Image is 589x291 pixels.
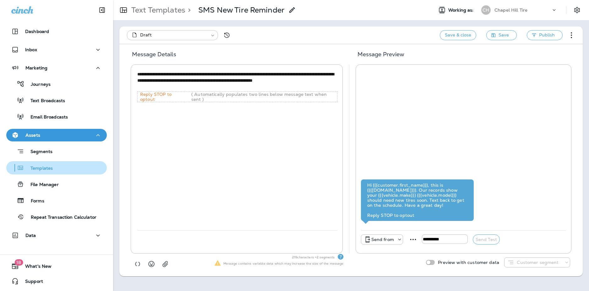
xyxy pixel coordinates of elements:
p: Send from [371,237,394,242]
p: File Manager [24,182,59,188]
p: Forms [25,198,44,204]
button: Dashboard [6,25,107,38]
button: Inbox [6,43,107,56]
p: > [185,5,191,15]
p: Text Broadcasts [24,98,65,104]
button: File Manager [6,178,107,191]
span: Draft [140,32,152,38]
button: Email Broadcasts [6,110,107,123]
p: Dashboard [25,29,49,34]
p: 219 characters = 2 segments [292,255,337,260]
h5: Message Preview [350,49,578,64]
span: 18 [14,259,23,266]
p: Assets [25,133,40,138]
p: ( Automatically populates two lines below message text when sent ) [191,92,337,102]
p: Email Broadcasts [24,114,68,120]
p: Reply STOP to optout [138,92,191,102]
button: Settings [571,4,583,16]
button: Text Broadcasts [6,94,107,107]
p: Journeys [25,82,51,88]
button: Support [6,275,107,288]
span: Save [499,31,509,39]
button: View Changelog [221,29,233,41]
div: Hi {{{customer.first_name}}}, this is {{{[DOMAIN_NAME]}}}. Our records show your {{{vehicle.make}... [367,183,467,218]
p: Chapel Hill Tire [494,8,527,13]
h5: Message Details [124,49,350,64]
button: Collapse Sidebar [93,4,111,16]
span: Working as: [448,8,475,13]
span: Support [19,279,43,286]
span: What's New [19,264,52,271]
div: CH [481,5,491,15]
button: Data [6,229,107,242]
button: Save & close [440,30,476,40]
p: Message contains variable data which may increase the size of the message [221,261,343,266]
p: Inbox [25,47,37,52]
button: Assets [6,129,107,141]
button: Save [486,30,517,40]
p: Customer segment [517,260,559,265]
button: Publish [527,30,563,40]
p: Marketing [25,65,47,70]
div: Text Segments Text messages are billed per segment. A single segment is typically 160 characters,... [337,254,344,260]
p: Text Templates [129,5,185,15]
p: Preview with customer data [435,260,499,265]
p: Templates [24,166,53,172]
p: Repeat Transaction Calculator [25,215,96,221]
p: SMS New Tire Reminder [198,5,285,15]
button: 18What's New [6,260,107,272]
p: Data [25,233,36,238]
span: Publish [539,31,555,39]
button: Repeat Transaction Calculator [6,210,107,223]
p: Segments [24,149,52,155]
button: Forms [6,194,107,207]
button: Marketing [6,62,107,74]
button: Templates [6,161,107,174]
button: Segments [6,145,107,158]
button: Journeys [6,77,107,91]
